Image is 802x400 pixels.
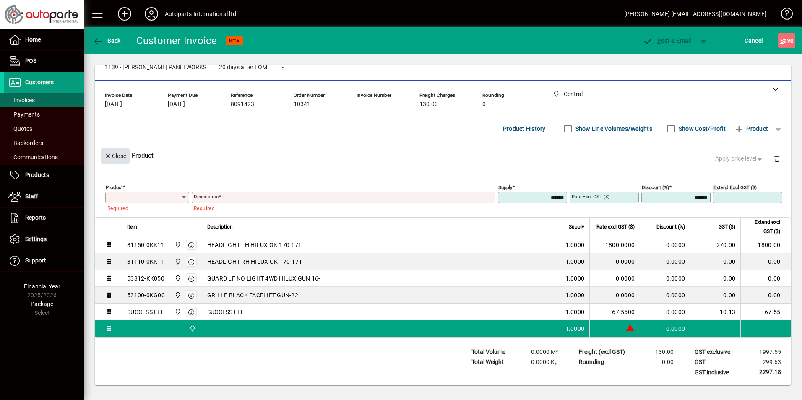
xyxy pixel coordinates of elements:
[575,347,633,357] td: Freight (excl GST)
[500,121,549,136] button: Product History
[357,101,358,108] span: -
[467,357,518,367] td: Total Weight
[4,208,84,229] a: Reports
[231,101,254,108] span: 8091423
[168,101,185,108] span: [DATE]
[138,6,165,21] button: Profile
[207,241,302,249] span: HEADLIGHT LH HILUX OK-170-171
[187,324,197,333] span: Central
[633,357,684,367] td: 0.00
[165,7,236,21] div: Autoparts International ltd
[518,347,568,357] td: 0.0000 M³
[740,270,791,287] td: 0.00
[565,291,585,299] span: 1.0000
[99,152,132,159] app-page-header-button: Close
[127,274,164,283] div: 53812-KK050
[172,291,182,300] span: Central
[518,357,568,367] td: 0.0000 Kg
[640,320,690,337] td: 0.0000
[575,357,633,367] td: Rounding
[4,29,84,50] a: Home
[565,274,585,283] span: 1.0000
[127,308,164,316] div: SUCCESS FEE
[8,111,40,118] span: Payments
[4,186,84,207] a: Staff
[745,34,763,47] span: Cancel
[565,308,585,316] span: 1.0000
[741,347,791,357] td: 1997.55
[229,38,240,44] span: NEW
[25,214,46,221] span: Reports
[640,236,690,253] td: 0.0000
[91,33,123,48] button: Back
[31,301,53,307] span: Package
[690,287,740,304] td: 0.00
[194,194,219,200] mat-label: Description
[740,304,791,320] td: 67.55
[690,357,741,367] td: GST
[105,101,122,108] span: [DATE]
[656,222,685,231] span: Discount (%)
[624,7,766,21] div: [PERSON_NAME] [EMAIL_ADDRESS][DOMAIN_NAME]
[503,122,546,135] span: Product History
[595,257,635,266] div: 0.0000
[172,257,182,266] span: Central
[482,101,486,108] span: 0
[690,253,740,270] td: 0.00
[638,33,695,48] button: Post & Email
[742,33,765,48] button: Cancel
[741,367,791,378] td: 2297.18
[194,203,489,212] mat-error: Required
[775,2,792,29] a: Knowledge Base
[25,57,36,64] span: POS
[207,257,302,266] span: HEADLIGHT RH HILUX OK-170-171
[111,6,138,21] button: Add
[569,222,584,231] span: Supply
[690,270,740,287] td: 0.00
[640,304,690,320] td: 0.0000
[172,240,182,249] span: Central
[25,171,49,178] span: Products
[565,241,585,249] span: 1.0000
[24,283,60,290] span: Financial Year
[595,291,635,299] div: 0.0000
[8,154,58,161] span: Communications
[25,257,46,264] span: Support
[780,34,793,47] span: ave
[4,250,84,271] a: Support
[4,150,84,164] a: Communications
[207,291,298,299] span: GRILLE BLACK FACELIFT GUN-22
[4,136,84,150] a: Backorders
[677,125,726,133] label: Show Cost/Profit
[715,154,764,163] span: Apply price level
[574,125,652,133] label: Show Line Volumes/Weights
[107,203,182,212] mat-error: Required
[643,37,691,44] span: ost & Email
[136,34,217,47] div: Customer Invoice
[294,101,310,108] span: 10341
[419,101,438,108] span: 130.00
[767,155,787,162] app-page-header-button: Delete
[778,33,795,48] button: Save
[282,64,284,71] span: -
[127,241,164,249] div: 81150-0KK11
[101,148,130,164] button: Close
[4,107,84,122] a: Payments
[127,291,165,299] div: 53100-0KG00
[690,347,741,357] td: GST exclusive
[690,304,740,320] td: 10.13
[746,218,780,236] span: Extend excl GST ($)
[640,287,690,304] td: 0.0000
[690,367,741,378] td: GST inclusive
[767,148,787,169] button: Delete
[25,236,47,242] span: Settings
[84,33,130,48] app-page-header-button: Back
[740,287,791,304] td: 0.00
[127,222,137,231] span: Item
[106,184,123,190] mat-label: Product
[712,151,767,166] button: Apply price level
[565,257,585,266] span: 1.0000
[105,64,206,71] span: 1139 - [PERSON_NAME] PANELWORKS
[572,194,609,200] mat-label: Rate excl GST ($)
[8,97,35,104] span: Invoices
